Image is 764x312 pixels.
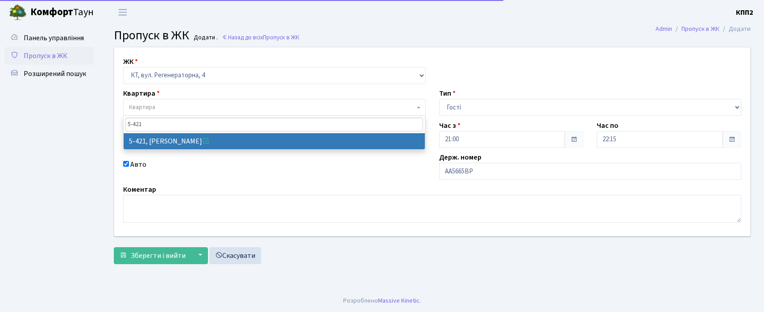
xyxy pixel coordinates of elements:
[114,247,191,264] button: Зберегти і вийти
[30,5,94,20] span: Таун
[192,34,218,42] small: Додати .
[439,163,742,180] input: АА1234АА
[597,120,619,131] label: Час по
[439,88,456,99] label: Тип
[439,120,461,131] label: Час з
[681,24,719,34] a: Пропуск в ЖК
[263,33,299,42] span: Пропуск в ЖК
[123,184,156,195] label: Коментар
[656,24,672,34] a: Admin
[24,33,84,43] span: Панель управління
[30,5,73,19] b: Комфорт
[112,5,134,20] button: Переключити навігацію
[4,47,94,65] a: Пропуск в ЖК
[209,247,261,264] a: Скасувати
[439,152,482,163] label: Держ. номер
[124,133,425,149] li: 5-421, [PERSON_NAME]
[736,8,753,17] b: КПП2
[719,24,751,34] li: Додати
[378,296,419,305] a: Massive Kinetic
[4,65,94,83] a: Розширений пошук
[222,33,299,42] a: Назад до всіхПропуск в ЖК
[24,51,67,61] span: Пропуск в ЖК
[9,4,27,21] img: logo.png
[4,29,94,47] a: Панель управління
[114,26,189,44] span: Пропуск в ЖК
[131,251,186,261] span: Зберегти і вийти
[130,159,146,170] label: Авто
[24,69,86,79] span: Розширений пошук
[736,7,753,18] a: КПП2
[129,103,155,112] span: Квартира
[343,296,421,306] div: Розроблено .
[123,56,138,67] label: ЖК
[642,20,764,38] nav: breadcrumb
[123,88,160,99] label: Квартира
